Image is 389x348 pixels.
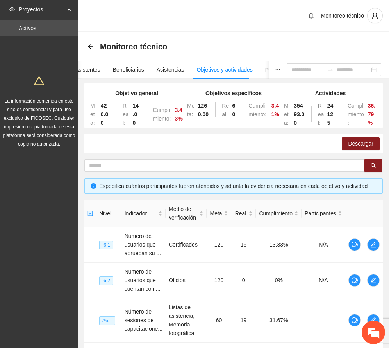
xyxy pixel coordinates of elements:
span: Cumplimiento: [153,107,171,122]
span: Real [234,209,247,218]
button: edit [367,274,380,287]
span: Meta: [187,103,194,117]
strong: 1260.00 [198,103,209,117]
span: Meta [210,209,222,218]
button: bell [305,9,318,22]
span: bell [305,13,317,19]
button: comment [348,274,361,287]
span: Medio de verificación [169,205,198,222]
button: user [367,8,383,23]
strong: Objetivo general [115,90,158,96]
td: 19 [231,298,256,343]
span: search [371,163,376,169]
span: Cumplimiento: [248,103,266,117]
td: 16 [231,227,256,263]
span: La información contenida en este sitio es confidencial y para uso exclusivo de FICOSEC. Cualquier... [3,98,75,147]
div: Participantes [265,65,297,74]
td: 120 [207,227,231,263]
span: I6.2 [99,276,113,285]
span: Numero de usuarios que aprueban su ... [125,233,161,256]
span: I6.1 [99,241,113,249]
span: eye [9,7,15,12]
strong: 14.00 [133,103,139,126]
div: Asistencias [157,65,184,74]
td: 0% [256,263,302,298]
span: Descargar [348,139,373,148]
th: Indicador [121,200,166,227]
span: edit [368,317,379,323]
span: warning [34,76,44,86]
div: Asistentes [75,65,100,74]
td: Listas de asistencia, Memoria fotográfica [166,298,207,343]
td: 13.33% [256,227,302,263]
span: Proyectos [19,2,65,17]
span: edit [368,242,379,248]
strong: 35493.00 [294,103,304,126]
span: Participantes [305,209,336,218]
span: swap-right [327,67,334,73]
td: 60 [207,298,231,343]
button: comment [348,314,361,326]
div: Especifica cuántos participantes fueron atendidos y adjunta la evidencia necesaria en cada objeti... [99,182,377,190]
td: 120 [207,263,231,298]
th: Participantes [302,200,345,227]
span: user [368,12,382,19]
span: Meta: [284,103,289,126]
span: A6.1 [99,316,115,325]
span: Monitoreo técnico [100,40,167,53]
button: Descargar [342,137,380,150]
div: Back [87,43,94,50]
strong: Objetivos específicos [205,90,262,96]
span: Cumplimiento: [348,103,365,126]
span: Cumplimiento [259,209,293,218]
th: Meta [207,200,231,227]
button: search [364,159,382,172]
button: comment [348,238,361,251]
span: Indicador [125,209,157,218]
span: Número de sesiones de capacitacione... [125,308,162,332]
span: arrow-left [87,43,94,50]
span: Real: [123,103,129,126]
strong: 3.41 % [271,103,279,117]
strong: Actividades [315,90,346,96]
span: ellipsis [275,67,280,72]
td: N/A [302,263,345,298]
button: ellipsis [269,61,287,79]
strong: 420.00 [101,103,108,126]
span: Numero de usuarios que cuentan con ... [125,269,161,292]
td: 0 [231,263,256,298]
span: Real: [318,103,324,126]
th: Real [231,200,256,227]
strong: 36.79 % [368,103,375,126]
td: N/A [302,227,345,263]
strong: 60 [232,103,236,117]
span: to [327,67,334,73]
button: edit [367,314,380,326]
span: check-square [87,211,93,216]
div: Beneficiarios [113,65,144,74]
span: Real: [222,103,229,117]
strong: 24125 [327,103,334,126]
span: edit [368,277,379,283]
span: info-circle [91,183,96,189]
button: edit [367,238,380,251]
th: Medio de verificación [166,200,207,227]
a: Activos [19,25,36,31]
td: Certificados [166,227,207,263]
th: Cumplimiento [256,200,302,227]
td: 31.67% [256,298,302,343]
td: Oficios [166,263,207,298]
span: Monitoreo técnico [321,13,364,19]
div: Objetivos y actividades [197,65,253,74]
span: Meta: [90,103,95,126]
strong: 3.43 % [175,107,183,122]
th: Nivel [96,200,121,227]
